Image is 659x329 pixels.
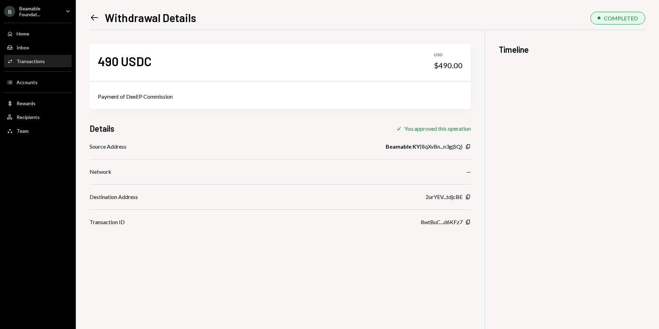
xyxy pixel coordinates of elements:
[17,31,29,37] div: Home
[434,61,463,70] div: $490.00
[386,142,463,151] div: ( 8qXvBn...n3gjSQ )
[19,6,60,17] div: Beamable Foundat...
[90,218,125,226] div: Transaction ID
[434,52,463,58] div: USD
[105,11,196,24] h1: Withdrawal Details
[17,114,40,120] div: Recipients
[4,76,72,88] a: Accounts
[4,41,72,53] a: Inbox
[4,97,72,109] a: Rewards
[386,142,420,151] b: Beamable KY
[499,44,645,55] h3: Timeline
[17,44,29,50] div: Inbox
[4,111,72,123] a: Recipients
[17,58,45,64] div: Transactions
[98,92,463,101] div: Payment of DeeEP Commission
[98,53,152,69] div: 490 USDC
[90,123,114,134] h3: Details
[4,55,72,67] a: Transactions
[90,193,138,201] div: Destination Address
[90,142,126,151] div: Source Address
[404,125,471,132] div: You approved this operation
[90,168,111,176] div: Network
[421,218,463,226] div: 8wtBuC...d6KFz7
[466,168,471,176] div: —
[4,27,72,40] a: Home
[4,6,15,17] div: B
[17,100,36,106] div: Rewards
[17,128,29,134] div: Team
[426,193,463,201] div: 2urYEV...tdjcBE
[17,79,38,85] div: Accounts
[4,124,72,137] a: Team
[604,15,638,21] div: COMPLETED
